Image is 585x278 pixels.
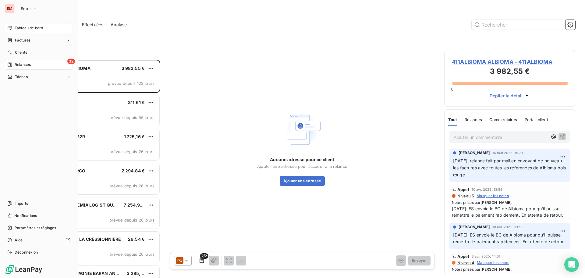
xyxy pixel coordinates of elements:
[457,260,474,265] span: Niveau 4
[5,223,73,233] a: Paramètres et réglages
[15,250,38,255] span: Déconnexion
[15,74,28,80] span: Tâches
[465,117,482,122] span: Relances
[109,115,154,120] span: prévue depuis 56 jours
[452,200,568,205] span: Notes prises par :
[452,267,568,272] span: Notes prises par :
[451,87,453,92] span: 0
[452,66,568,78] h3: 3 982,55 €
[5,265,43,274] img: Logo LeanPay
[5,60,73,70] a: 32Relances
[43,236,121,242] span: 411AFU005 AFUL LA CRESSIONNIERE
[15,38,30,43] span: Factures
[492,225,523,229] span: 10 avr. 2025, 13:55
[128,100,145,105] span: 311,61 €
[457,254,469,259] span: Appel
[408,256,431,265] button: Envoyer
[452,205,568,218] span: [DATE]: ES envoie le BC de Albioma pour qu'il puisse remettre le paiement rapidement. En attente ...
[472,188,503,191] span: 10 avr. 2025, 13:55
[488,92,532,99] button: Déplier le détail
[448,117,457,122] span: Tout
[109,149,154,154] span: prévue depuis 26 jours
[472,255,501,258] span: 3 avr. 2025, 14:01
[270,157,334,163] span: Aucune adresse pour ce client
[122,66,145,71] span: 3 982,55 €
[5,72,73,82] a: Tâches
[490,92,523,99] span: Déplier le détail
[15,225,56,231] span: Paramètres et réglages
[480,200,511,205] span: [PERSON_NAME]
[15,25,43,31] span: Tableau de bord
[15,62,31,67] span: Relances
[109,218,154,222] span: prévue depuis 26 jours
[82,22,104,28] span: Effectuées
[14,213,37,218] span: Notifications
[457,193,474,198] span: Niveau 5
[489,117,517,122] span: Commentaires
[29,60,160,278] div: grid
[108,81,154,86] span: prévue depuis 123 jours
[109,183,154,188] span: prévue depuis 26 jours
[564,257,579,272] div: Open Intercom Messenger
[5,4,15,13] div: EM
[111,22,127,28] span: Analyse
[67,59,75,64] span: 32
[21,6,30,11] span: Emoi
[453,158,567,177] span: [DATE]: relance fait par mail en envoyant de nouveau les factures avec toutes les références de A...
[453,232,564,244] span: [DATE]: ES envoie le BC de Albioma pour qu'il puisse remettre le paiement rapidement. En attente ...
[124,134,145,139] span: 1 725,16 €
[5,199,73,208] a: Imports
[127,271,150,276] span: 3 285,77 €
[452,58,568,66] span: 411ALBIOMA ALBIOMA - 411ALBIOMA
[43,271,143,276] span: 411BARAN COMPAGNIE BARAN AND CO INVEST
[109,252,154,257] span: prévue depuis 26 jours
[257,164,347,169] span: Ajouter une adresse pour accéder à la relance
[15,201,28,206] span: Imports
[472,20,563,30] input: Rechercher
[122,168,145,173] span: 2 294,84 €
[477,193,509,199] span: Masquer les notes
[477,260,509,265] span: Masquer les notes
[280,176,324,186] button: Ajouter une adresse
[5,23,73,33] a: Tableau de bord
[525,117,548,122] span: Portail client
[5,235,73,245] a: Aide
[128,236,145,242] span: 29,54 €
[283,110,322,149] img: Empty state
[124,202,147,208] span: 7 254,96 €
[200,253,208,259] span: 2/2
[459,224,490,230] span: [PERSON_NAME]
[492,151,523,155] span: 16 mai 2025, 15:31
[459,150,490,156] span: [PERSON_NAME]
[480,267,511,272] span: [PERSON_NAME]
[43,202,126,208] span: 411VIN005 VINDEMIA LOGISTIQUE / VL1
[5,35,73,45] a: Factures
[457,187,469,192] span: Appel
[15,237,23,243] span: Aide
[15,50,27,55] span: Clients
[5,48,73,57] a: Clients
